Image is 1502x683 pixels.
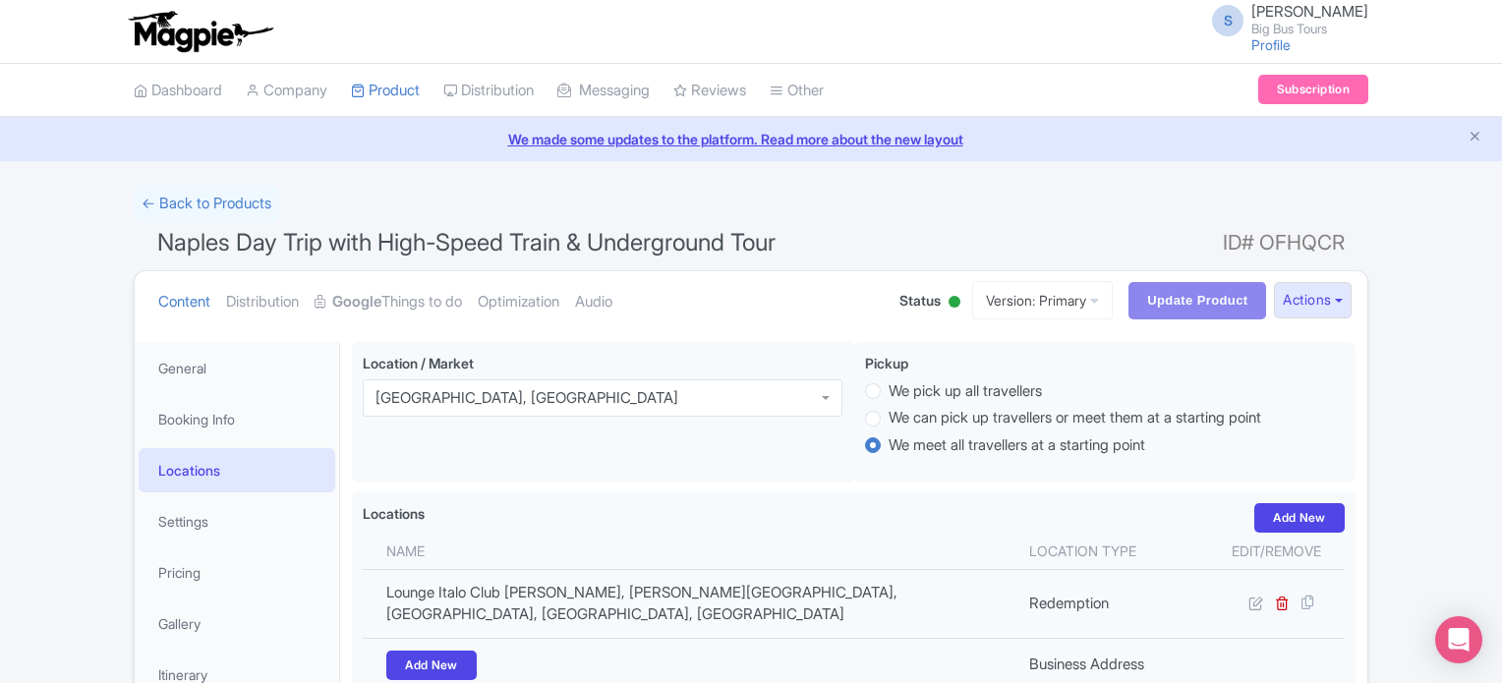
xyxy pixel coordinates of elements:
[673,64,746,118] a: Reviews
[332,291,381,313] strong: Google
[1017,533,1208,570] th: Location type
[226,271,299,333] a: Distribution
[1251,36,1291,53] a: Profile
[139,346,335,390] a: General
[1274,282,1352,318] button: Actions
[575,271,612,333] a: Audio
[315,271,462,333] a: GoogleThings to do
[246,64,327,118] a: Company
[351,64,420,118] a: Product
[889,407,1261,429] label: We can pick up travellers or meet them at a starting point
[889,434,1145,457] label: We meet all travellers at a starting point
[1208,533,1345,570] th: Edit/Remove
[386,651,477,680] a: Add New
[139,448,335,492] a: Locations
[1251,2,1368,21] span: [PERSON_NAME]
[1435,616,1482,663] div: Open Intercom Messenger
[375,389,678,407] div: [GEOGRAPHIC_DATA], [GEOGRAPHIC_DATA]
[363,503,425,524] label: Locations
[134,185,279,223] a: ← Back to Products
[124,10,276,53] img: logo-ab69f6fb50320c5b225c76a69d11143b.png
[1258,75,1368,104] a: Subscription
[139,499,335,543] a: Settings
[443,64,534,118] a: Distribution
[899,290,941,311] span: Status
[1254,503,1345,533] a: Add New
[770,64,824,118] a: Other
[557,64,650,118] a: Messaging
[139,397,335,441] a: Booking Info
[157,228,776,256] span: Naples Day Trip with High-Speed Train & Underground Tour
[1212,5,1243,36] span: S
[363,533,1017,570] th: Name
[158,271,210,333] a: Content
[865,355,908,371] span: Pickup
[478,271,559,333] a: Optimization
[363,355,474,371] span: Location / Market
[12,129,1490,149] a: We made some updates to the platform. Read more about the new layout
[1200,4,1368,35] a: S [PERSON_NAME] Big Bus Tours
[1468,127,1482,149] button: Close announcement
[1128,282,1266,319] input: Update Product
[134,64,222,118] a: Dashboard
[363,569,1017,638] td: Lounge Italo Club [PERSON_NAME], [PERSON_NAME][GEOGRAPHIC_DATA], [GEOGRAPHIC_DATA], [GEOGRAPHIC_D...
[945,288,964,318] div: Active
[139,601,335,646] a: Gallery
[139,550,335,595] a: Pricing
[1017,569,1208,638] td: Redemption
[972,281,1113,319] a: Version: Primary
[1251,23,1368,35] small: Big Bus Tours
[889,380,1042,403] label: We pick up all travellers
[1223,223,1345,262] span: ID# OFHQCR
